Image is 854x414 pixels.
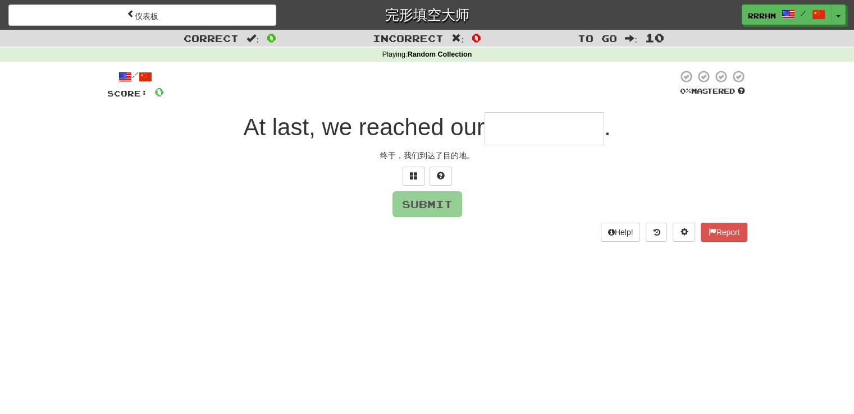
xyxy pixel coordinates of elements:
[678,86,747,96] div: Mastered
[403,167,425,186] button: Switch sentence to multiple choice alt+p
[107,70,164,84] div: /
[801,9,806,17] font: /
[604,114,611,140] span: .
[451,34,464,43] span: :
[8,4,276,26] a: 仪表板
[293,4,561,24] a: 完形填空大师
[430,167,452,186] button: Single letter hint - you only get 1 per sentence and score half the points! alt+h
[154,85,164,99] span: 0
[107,89,148,98] span: Score:
[385,6,469,22] font: 完形填空大师
[246,34,259,43] span: :
[578,33,617,44] span: To go
[625,34,637,43] span: :
[701,223,747,242] button: Report
[373,33,444,44] span: Incorrect
[243,114,485,140] span: At last, we reached our
[645,31,664,44] span: 10
[601,223,641,242] button: Help!
[408,50,472,58] strong: Random Collection
[267,31,276,44] span: 0
[107,150,747,161] div: 终于，我们到达了目的地。
[392,191,462,217] button: Submit
[742,4,832,25] a: rrrhm /
[472,31,481,44] span: 0
[135,11,158,21] font: 仪表板
[680,86,691,95] span: 0 %
[184,33,239,44] span: Correct
[748,12,776,20] font: rrrhm
[646,223,667,242] button: Round history (alt+y)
